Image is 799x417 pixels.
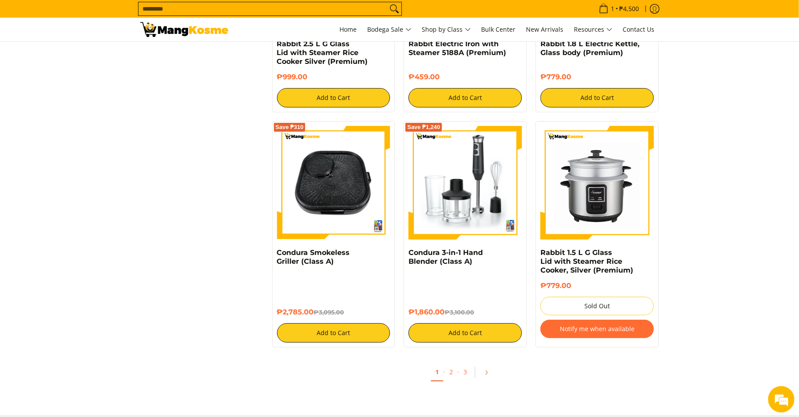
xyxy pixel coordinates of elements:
a: Condura Smokeless Griller (Class A) [277,248,350,266]
a: Contact Us [619,18,659,41]
span: • [596,4,642,14]
a: Condura 3-in-1 Hand Blender (Class A) [409,248,483,266]
nav: Main Menu [237,18,659,41]
textarea: Type your message and hit 'Enter' [4,240,168,271]
img: https://mangkosme.com/products/rabbit-1-5-l-g-glass-lid-with-steamer-rice-cooker-silver-class-a [540,126,654,240]
img: condura-hand-blender-front-full-what's-in-the-box-view-mang-kosme [409,126,522,240]
h6: ₱2,785.00 [277,308,390,317]
a: Rabbit Electric Iron with Steamer 5188A (Premium) [409,40,506,57]
span: Bodega Sale [368,24,412,35]
a: Rabbit 2.5 L G Glass Lid with Steamer Rice Cooker Silver (Premium) [277,40,368,66]
button: Add to Cart [277,323,390,343]
button: Add to Cart [277,88,390,107]
span: · [443,368,445,376]
a: Resources [570,18,617,41]
div: Chat with us now [46,49,148,61]
button: Sold Out [540,297,654,315]
img: Small Appliances l Mang Kosme: Home Appliances Warehouse Sale [140,22,228,37]
a: 1 [431,363,443,381]
del: ₱3,100.00 [445,309,474,316]
span: We're online! [51,111,121,200]
span: Home [340,25,357,33]
a: 2 [445,363,457,380]
a: Bulk Center [477,18,520,41]
span: Resources [574,24,613,35]
button: Add to Cart [540,88,654,107]
span: ₱4,500 [618,6,641,12]
span: Contact Us [623,25,655,33]
span: Bulk Center [482,25,516,33]
a: Shop by Class [418,18,475,41]
ul: Pagination [268,361,664,389]
img: condura-smokeless-griller-full-view-mang-kosme [277,126,390,240]
span: New Arrivals [526,25,564,33]
h6: ₱999.00 [277,73,390,81]
a: New Arrivals [522,18,568,41]
button: Add to Cart [409,323,522,343]
a: Home [336,18,361,41]
a: Rabbit 1.5 L G Glass Lid with Steamer Rice Cooker, Silver (Premium) [540,248,633,274]
h6: ₱779.00 [540,73,654,81]
h6: ₱1,860.00 [409,308,522,317]
h6: ₱459.00 [409,73,522,81]
button: Add to Cart [409,88,522,107]
span: Save ₱310 [276,125,304,130]
span: 1 [610,6,616,12]
span: Shop by Class [422,24,471,35]
a: 3 [459,363,471,380]
del: ₱3,095.00 [314,309,344,316]
span: · [457,368,459,376]
span: Save ₱1,240 [407,125,440,130]
button: Notify me when available [540,320,654,338]
div: Minimize live chat window [144,4,165,26]
a: Bodega Sale [363,18,416,41]
button: Search [387,2,401,15]
a: Rabbit 1.8 L Electric Kettle, Glass body (Premium) [540,40,639,57]
h6: ₱779.00 [540,281,654,290]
